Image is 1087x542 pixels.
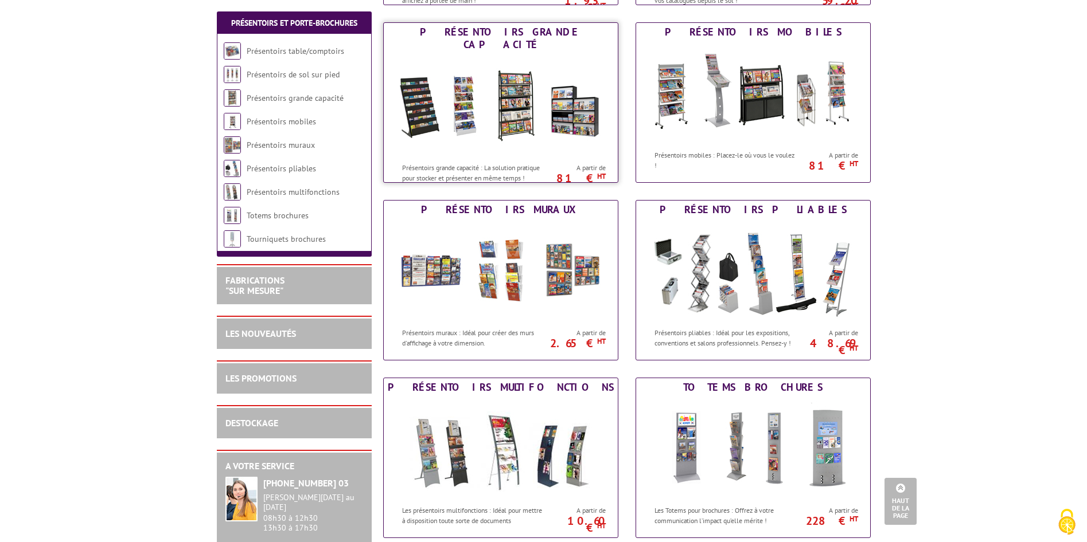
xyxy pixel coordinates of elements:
a: LES PROMOTIONS [225,372,297,384]
p: 81 € [541,175,606,182]
div: Présentoirs grande capacité [387,26,615,51]
a: Présentoirs mobiles Présentoirs mobiles Présentoirs mobiles : Placez-le où vous le voulez ! A par... [636,22,871,183]
p: Présentoirs muraux : Idéal pour créer des murs d'affichage à votre dimension. [402,328,544,347]
img: Cookies (fenêtre modale) [1053,508,1081,536]
sup: HT [597,1,606,10]
a: Présentoirs muraux [247,140,315,150]
img: Présentoirs de sol sur pied [224,66,241,83]
a: Présentoirs grande capacité [247,93,344,103]
img: Présentoirs pliables [647,219,859,322]
span: A partir de [800,328,858,337]
span: A partir de [800,506,858,515]
a: Présentoirs multifonctions Présentoirs multifonctions Les présentoirs multifonctions : Idéal pour... [383,378,618,538]
a: Présentoirs pliables [247,163,316,174]
div: Présentoirs multifonctions [387,381,615,394]
a: Tourniquets brochures [247,234,326,244]
p: 10.60 € [541,517,606,531]
a: Présentoirs table/comptoirs [247,46,344,56]
a: Présentoirs grande capacité Présentoirs grande capacité Présentoirs grande capacité : La solution... [383,22,618,183]
img: Présentoirs multifonctions [224,183,241,201]
p: 48.69 € [794,340,858,354]
img: Présentoirs multifonctions [395,396,607,500]
span: A partir de [547,163,606,172]
div: [PERSON_NAME][DATE] au [DATE] [263,493,363,512]
span: A partir de [547,506,606,515]
p: Les Totems pour brochures : Offrez à votre communication l’impact qu’elle mérite ! [654,505,797,525]
img: Présentoirs mobiles [224,113,241,130]
img: Présentoirs grande capacité [395,54,607,157]
img: Tourniquets brochures [224,230,241,248]
img: Présentoirs grande capacité [224,89,241,107]
sup: HT [850,514,858,524]
div: Présentoirs pliables [639,203,867,216]
p: Présentoirs mobiles : Placez-le où vous le voulez ! [654,150,797,170]
sup: HT [850,1,858,10]
h2: A votre service [225,461,363,472]
a: FABRICATIONS"Sur Mesure" [225,274,285,296]
span: A partir de [547,328,606,337]
a: Présentoirs multifonctions [247,187,340,197]
button: Cookies (fenêtre modale) [1047,503,1087,542]
p: 228 € [794,517,858,524]
sup: HT [850,159,858,168]
div: Présentoirs muraux [387,203,615,216]
div: Totems brochures [639,381,867,394]
img: Présentoirs table/comptoirs [224,42,241,60]
sup: HT [597,171,606,181]
span: A partir de [800,151,858,160]
img: Présentoirs mobiles [647,41,859,144]
a: LES NOUVEAUTÉS [225,328,296,339]
img: Présentoirs muraux [395,219,607,322]
a: Totems brochures [247,210,309,221]
div: 08h30 à 12h30 13h30 à 17h30 [263,493,363,532]
a: Présentoirs et Porte-brochures [231,18,357,28]
sup: HT [850,343,858,353]
p: Présentoirs grande capacité : La solution pratique pour stocker et présenter en même temps ! [402,163,544,182]
p: 2.65 € [541,340,606,347]
a: Totems brochures Totems brochures Les Totems pour brochures : Offrez à votre communication l’impa... [636,378,871,538]
img: Présentoirs pliables [224,160,241,177]
p: 81 € [794,162,858,169]
a: Haut de la page [885,478,917,525]
a: DESTOCKAGE [225,417,278,429]
sup: HT [597,336,606,346]
sup: HT [597,521,606,531]
img: Totems brochures [224,207,241,224]
a: Présentoirs mobiles [247,116,316,127]
a: Présentoirs de sol sur pied [247,69,340,80]
img: Totems brochures [647,396,859,500]
div: Présentoirs mobiles [639,26,867,38]
img: Présentoirs muraux [224,136,241,154]
p: Présentoirs pliables : Idéal pour les expositions, conventions et salons professionnels. Pensez-y ! [654,328,797,347]
a: Présentoirs muraux Présentoirs muraux Présentoirs muraux : Idéal pour créer des murs d'affichage ... [383,200,618,360]
img: widget-service.jpg [225,477,258,521]
p: Les présentoirs multifonctions : Idéal pour mettre à disposition toute sorte de documents [402,505,544,525]
a: Présentoirs pliables Présentoirs pliables Présentoirs pliables : Idéal pour les expositions, conv... [636,200,871,360]
strong: [PHONE_NUMBER] 03 [263,477,349,489]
